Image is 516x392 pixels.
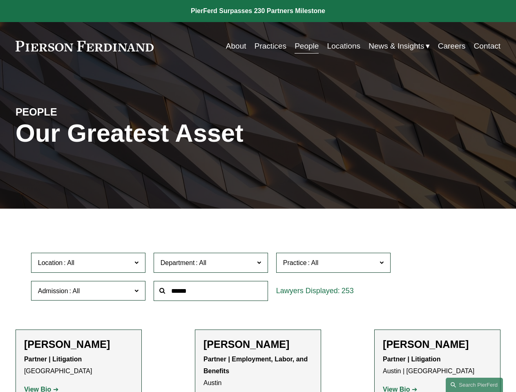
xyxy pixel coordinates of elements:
a: Locations [327,38,360,54]
span: Location [38,259,63,266]
a: Contact [474,38,501,54]
span: Admission [38,287,68,294]
a: About [226,38,246,54]
h2: [PERSON_NAME] [383,338,492,350]
a: Search this site [446,378,503,392]
p: Austin [203,354,313,389]
span: 253 [342,287,354,295]
a: Careers [438,38,466,54]
a: folder dropdown [369,38,429,54]
p: Austin | [GEOGRAPHIC_DATA] [383,354,492,377]
a: People [295,38,319,54]
h2: [PERSON_NAME] [24,338,133,350]
span: News & Insights [369,39,424,53]
strong: Partner | Employment, Labor, and Benefits [203,356,310,374]
strong: Partner | Litigation [24,356,82,363]
span: Department [161,259,195,266]
a: Practices [255,38,286,54]
h1: Our Greatest Asset [16,119,339,147]
h4: PEOPLE [16,106,137,119]
span: Practice [283,259,307,266]
p: [GEOGRAPHIC_DATA] [24,354,133,377]
h2: [PERSON_NAME] [203,338,313,350]
strong: Partner | Litigation [383,356,440,363]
